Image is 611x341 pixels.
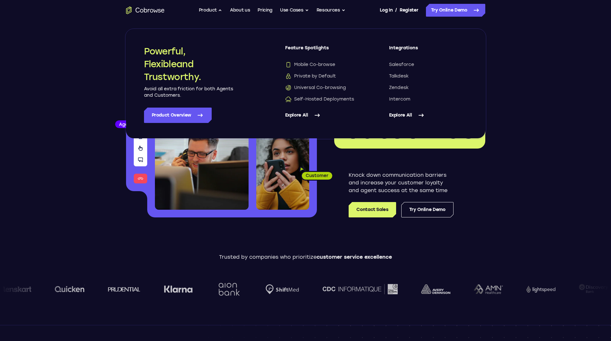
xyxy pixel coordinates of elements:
[349,202,396,217] a: Contact Sales
[256,134,309,210] img: A customer holding their phone
[285,96,363,102] a: Self-Hosted DeploymentsSelf-Hosted Deployments
[265,284,299,294] img: Shiftmed
[285,96,354,102] span: Self-Hosted Deployments
[285,73,363,79] a: Private by DefaultPrivate by Default
[285,85,292,91] img: Universal Co-browsing
[389,45,467,56] span: Integrations
[285,61,292,68] img: Mobile Co-browse
[230,4,250,17] a: About us
[389,61,414,68] span: Salesforce
[426,4,485,17] a: Try Online Demo
[199,4,223,17] button: Product
[285,96,292,102] img: Self-Hosted Deployments
[322,284,397,294] img: CDC Informatique
[389,96,410,102] span: Intercom
[285,61,335,68] span: Mobile Co-browse
[144,45,234,83] h2: Powerful, Flexible and Trustworthy.
[155,95,249,210] img: A customer support agent talking on the phone
[389,96,467,102] a: Intercom
[285,61,363,68] a: Mobile Co-browseMobile Co-browse
[380,4,393,17] a: Log In
[395,6,397,14] span: /
[280,4,309,17] button: Use Cases
[389,85,409,91] span: Zendesk
[126,6,165,14] a: Go to the home page
[164,285,192,293] img: Klarna
[317,254,392,260] span: customer service excellence
[401,202,454,217] a: Try Online Demo
[317,4,345,17] button: Resources
[285,73,336,79] span: Private by Default
[285,73,292,79] img: Private by Default
[349,171,454,194] p: Knock down communication barriers and increase your customer loyalty and agent success at the sam...
[389,73,409,79] span: Talkdesk
[216,276,242,302] img: Aion Bank
[389,73,467,79] a: Talkdesk
[285,85,346,91] span: Universal Co-browsing
[389,108,467,123] a: Explore All
[285,108,363,123] a: Explore All
[473,284,503,294] img: AMN Healthcare
[389,61,467,68] a: Salesforce
[144,108,212,123] a: Product Overview
[421,284,450,294] img: avery-dennison
[144,86,234,99] p: Avoid all extra friction for both Agents and Customers.
[389,85,467,91] a: Zendesk
[285,45,363,56] span: Feature Spotlights
[108,287,140,292] img: prudential
[258,4,272,17] a: Pricing
[400,4,418,17] a: Register
[285,85,363,91] a: Universal Co-browsingUniversal Co-browsing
